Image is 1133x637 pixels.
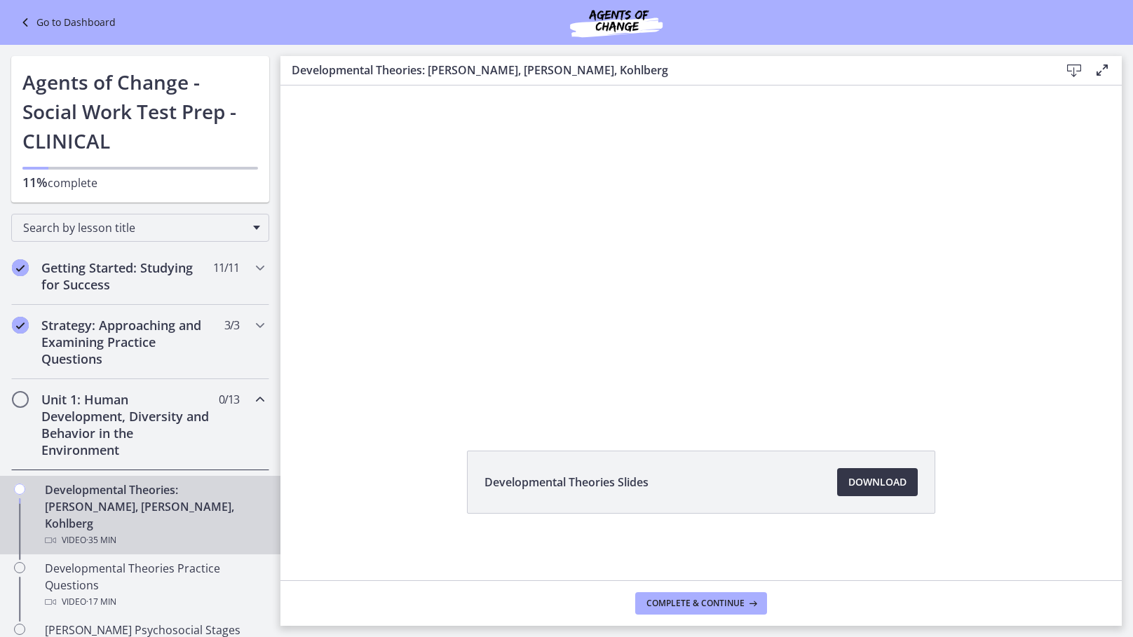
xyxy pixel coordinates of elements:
span: 0 / 13 [219,391,239,408]
span: Download [848,474,907,491]
h1: Agents of Change - Social Work Test Prep - CLINICAL [22,67,258,156]
button: Complete & continue [635,592,767,615]
h2: Getting Started: Studying for Success [41,259,212,293]
div: Developmental Theories Practice Questions [45,560,264,610]
div: Developmental Theories: [PERSON_NAME], [PERSON_NAME], Kohlberg [45,481,264,549]
a: Go to Dashboard [17,14,116,31]
i: Completed [12,317,29,334]
span: 11% [22,174,48,191]
span: Complete & continue [646,598,745,609]
h2: Unit 1: Human Development, Diversity and Behavior in the Environment [41,391,212,458]
span: · 17 min [86,594,116,610]
a: Download [837,468,918,496]
span: 3 / 3 [224,317,239,334]
span: Search by lesson title [23,220,246,235]
i: Completed [12,259,29,276]
p: complete [22,174,258,191]
div: Video [45,532,264,549]
h2: Strategy: Approaching and Examining Practice Questions [41,317,212,367]
span: · 35 min [86,532,116,549]
span: 11 / 11 [213,259,239,276]
h3: Developmental Theories: [PERSON_NAME], [PERSON_NAME], Kohlberg [292,62,1038,78]
iframe: Video Lesson [280,26,1122,418]
span: Developmental Theories Slides [484,474,649,491]
div: Video [45,594,264,610]
div: Search by lesson title [11,214,269,242]
img: Agents of Change Social Work Test Prep [532,6,700,39]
